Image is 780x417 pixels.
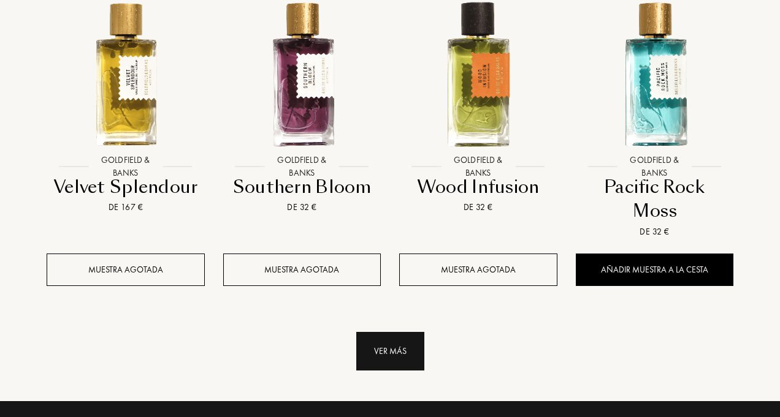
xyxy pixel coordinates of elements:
[52,201,200,214] div: De 167 €
[228,201,377,214] div: De 32 €
[581,225,729,238] div: De 32 €
[47,254,205,286] div: Muestra agotada
[404,201,552,214] div: De 32 €
[399,254,557,286] div: Muestra agotada
[223,254,381,286] div: Muestra agotada
[576,254,734,286] div: Añadir muestra a la cesta
[356,332,424,370] div: Ver más
[581,175,729,224] div: Pacific Rock Moss
[404,175,552,199] div: Wood Infusion
[52,175,200,199] div: Velvet Splendour
[228,175,377,199] div: Southern Bloom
